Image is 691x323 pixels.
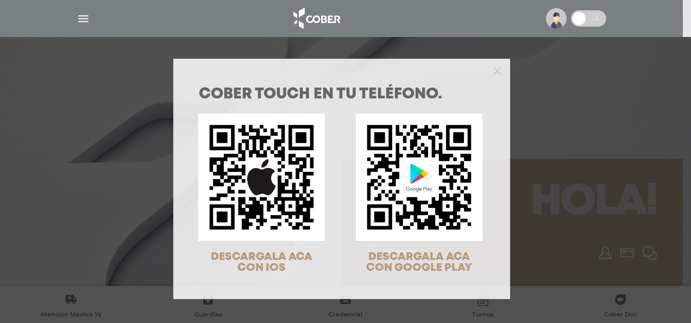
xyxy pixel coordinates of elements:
[493,65,501,75] button: Close
[199,87,485,102] h1: COBER TOUCH en tu teléfono.
[198,114,325,240] img: qr-code
[366,252,472,273] span: DESCARGALA ACA CON GOOGLE PLAY
[356,114,482,240] img: qr-code
[211,252,312,273] span: DESCARGALA ACA CON IOS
